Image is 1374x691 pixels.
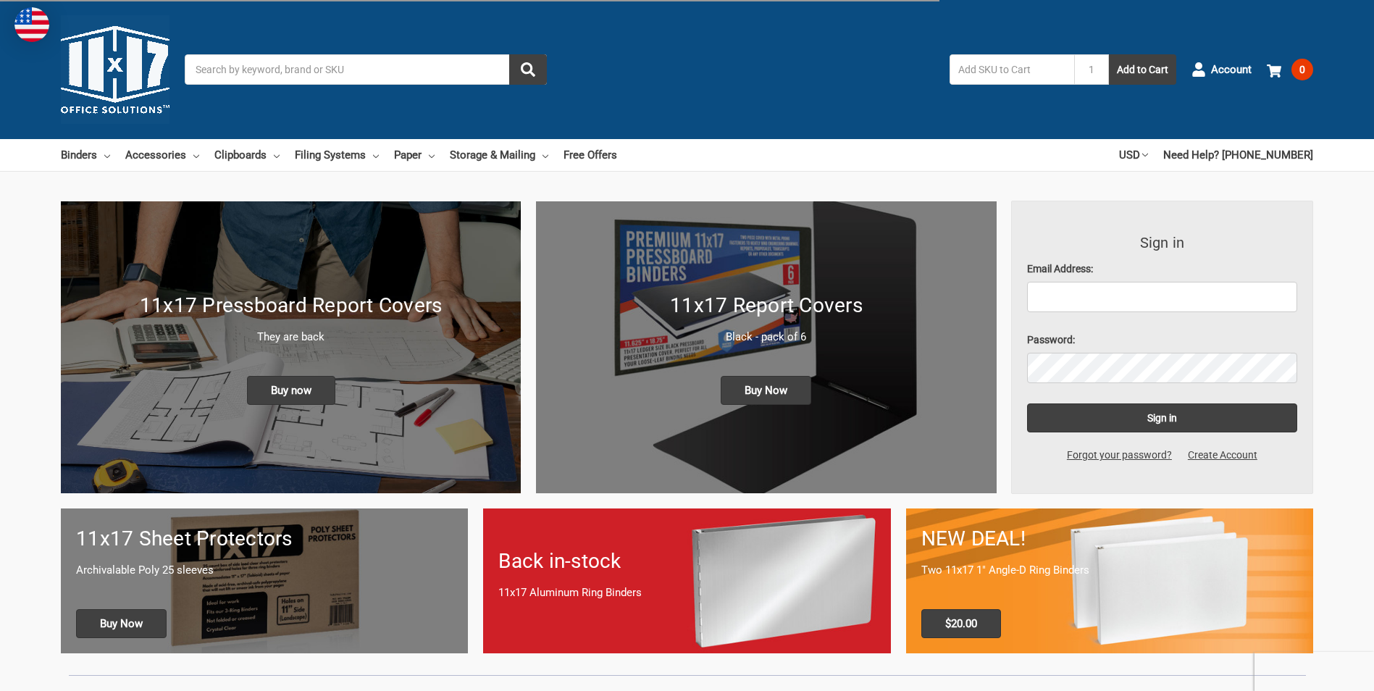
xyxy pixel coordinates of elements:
[185,54,547,85] input: Search by keyword, brand or SKU
[1163,139,1313,171] a: Need Help? [PHONE_NUMBER]
[61,201,521,493] a: New 11x17 Pressboard Binders 11x17 Pressboard Report Covers They are back Buy now
[1027,261,1298,277] label: Email Address:
[1109,54,1176,85] button: Add to Cart
[921,524,1298,554] h1: NEW DEAL!
[1267,51,1313,88] a: 0
[76,329,506,345] p: They are back
[950,54,1074,85] input: Add SKU to Cart
[1119,139,1148,171] a: USD
[14,7,49,42] img: duty and tax information for United States
[483,508,890,653] a: Back in-stock 11x17 Aluminum Ring Binders
[721,376,811,405] span: Buy Now
[76,524,453,554] h1: 11x17 Sheet Protectors
[1059,448,1180,463] a: Forgot your password?
[921,609,1001,638] span: $20.00
[1027,232,1298,254] h3: Sign in
[61,201,521,493] img: New 11x17 Pressboard Binders
[1027,403,1298,432] input: Sign in
[61,508,468,653] a: 11x17 sheet protectors 11x17 Sheet Protectors Archivalable Poly 25 sleeves Buy Now
[61,15,169,124] img: 11x17.com
[1180,448,1265,463] a: Create Account
[498,585,875,601] p: 11x17 Aluminum Ring Binders
[76,290,506,321] h1: 11x17 Pressboard Report Covers
[247,376,335,405] span: Buy now
[76,609,167,638] span: Buy Now
[536,201,996,493] a: 11x17 Report Covers 11x17 Report Covers Black - pack of 6 Buy Now
[450,139,548,171] a: Storage & Mailing
[295,139,379,171] a: Filing Systems
[564,139,617,171] a: Free Offers
[125,139,199,171] a: Accessories
[906,508,1313,653] a: 11x17 Binder 2-pack only $20.00 NEW DEAL! Two 11x17 1" Angle-D Ring Binders $20.00
[1027,332,1298,348] label: Password:
[1191,51,1252,88] a: Account
[76,562,453,579] p: Archivalable Poly 25 sleeves
[394,139,435,171] a: Paper
[921,562,1298,579] p: Two 11x17 1" Angle-D Ring Binders
[551,329,981,345] p: Black - pack of 6
[1291,59,1313,80] span: 0
[498,546,875,577] h1: Back in-stock
[1254,652,1374,691] iframe: Google Customer Reviews
[1211,62,1252,78] span: Account
[551,290,981,321] h1: 11x17 Report Covers
[536,201,996,493] img: 11x17 Report Covers
[61,139,110,171] a: Binders
[214,139,280,171] a: Clipboards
